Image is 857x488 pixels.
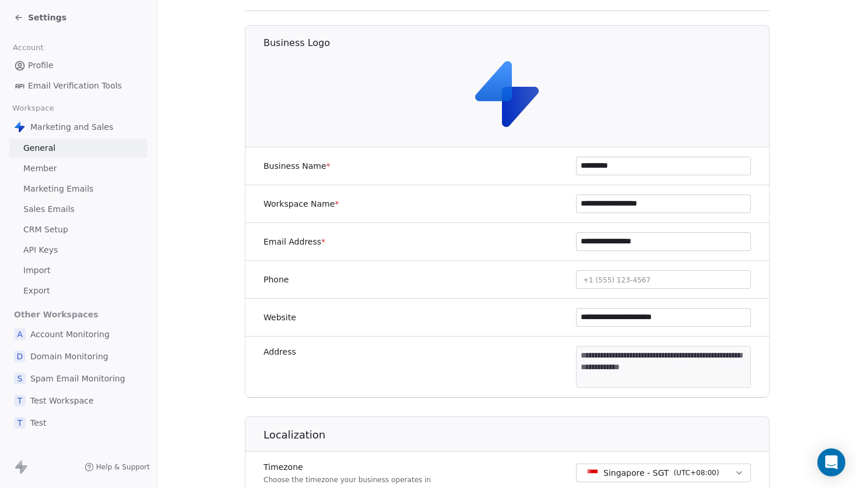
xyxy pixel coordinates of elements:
span: T [14,395,26,406]
span: Singapore - SGT [603,467,669,479]
label: Email Address [264,236,325,247]
span: Sales Emails [23,203,75,215]
button: Singapore - SGT(UTC+08:00) [576,464,751,482]
span: CRM Setup [23,224,68,236]
span: Account Monitoring [30,328,110,340]
span: Help & Support [96,462,150,472]
span: Export [23,285,50,297]
span: Marketing Emails [23,183,93,195]
a: Profile [9,56,147,75]
span: Test [30,417,47,429]
span: Marketing and Sales [30,121,113,133]
span: Spam Email Monitoring [30,373,125,384]
span: S [14,373,26,384]
span: Profile [28,59,54,72]
label: Address [264,346,296,358]
span: D [14,351,26,362]
span: Test Workspace [30,395,94,406]
a: Settings [14,12,66,23]
span: ( UTC+08:00 ) [673,468,719,478]
span: A [14,328,26,340]
span: Account [8,39,48,56]
label: Business Name [264,160,331,172]
span: Workspace [8,100,59,117]
a: API Keys [9,241,147,260]
a: Email Verification Tools [9,76,147,96]
span: General [23,142,55,154]
label: Phone [264,274,289,285]
span: Settings [28,12,66,23]
span: +1 (555) 123-4567 [583,276,651,284]
h1: Localization [264,428,770,442]
label: Workspace Name [264,198,339,210]
button: +1 (555) 123-4567 [576,270,751,289]
span: Email Verification Tools [28,80,122,92]
label: Website [264,312,296,323]
span: Member [23,162,57,175]
h1: Business Logo [264,37,770,49]
a: CRM Setup [9,220,147,239]
span: Import [23,264,50,277]
a: General [9,139,147,158]
span: T [14,417,26,429]
a: Import [9,261,147,280]
p: Choose the timezone your business operates in [264,475,431,485]
div: Open Intercom Messenger [817,448,845,476]
img: Swipe%20One%20Logo%201-1.svg [14,121,26,133]
span: API Keys [23,244,58,256]
a: Help & Support [85,462,150,472]
a: Member [9,159,147,178]
span: W [14,439,26,451]
img: Swipe%20One%20Logo%201-1.svg [470,56,545,131]
label: Timezone [264,461,431,473]
span: Workflow templates [30,439,111,451]
a: Marketing Emails [9,179,147,199]
a: Export [9,281,147,300]
span: Other Workspaces [9,305,103,324]
span: Domain Monitoring [30,351,108,362]
a: Sales Emails [9,200,147,219]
